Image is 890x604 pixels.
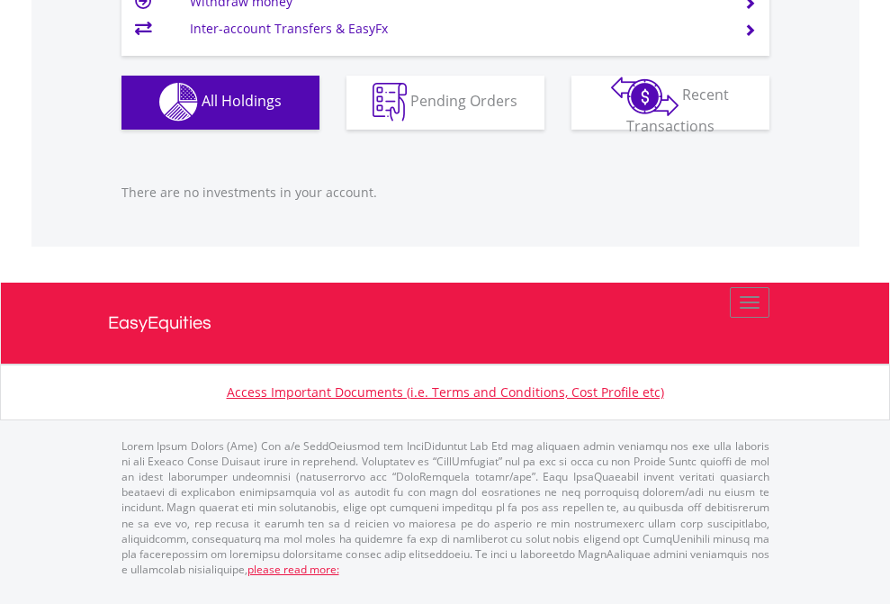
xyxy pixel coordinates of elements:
p: Lorem Ipsum Dolors (Ame) Con a/e SeddOeiusmod tem InciDiduntut Lab Etd mag aliquaen admin veniamq... [121,438,769,577]
td: Inter-account Transfers & EasyFx [190,15,722,42]
p: There are no investments in your account. [121,184,769,202]
a: Access Important Documents (i.e. Terms and Conditions, Cost Profile etc) [227,383,664,401]
button: All Holdings [121,76,319,130]
img: holdings-wht.png [159,83,198,122]
img: pending_instructions-wht.png [373,83,407,122]
button: Pending Orders [346,76,544,130]
a: EasyEquities [108,283,783,364]
span: All Holdings [202,91,282,111]
span: Recent Transactions [626,85,730,136]
button: Recent Transactions [571,76,769,130]
img: transactions-zar-wht.png [611,77,679,116]
a: please read more: [247,562,339,577]
span: Pending Orders [410,91,517,111]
